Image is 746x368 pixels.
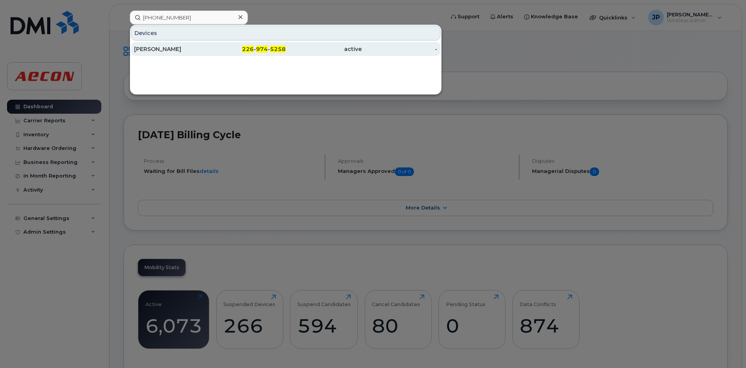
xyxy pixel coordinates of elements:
[286,45,362,53] div: active
[362,45,438,53] div: -
[131,26,440,40] div: Devices
[134,45,210,53] div: [PERSON_NAME]
[131,42,440,56] a: [PERSON_NAME]226-974-5258active-
[256,46,268,53] span: 974
[242,46,254,53] span: 226
[270,46,286,53] span: 5258
[210,45,286,53] div: - -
